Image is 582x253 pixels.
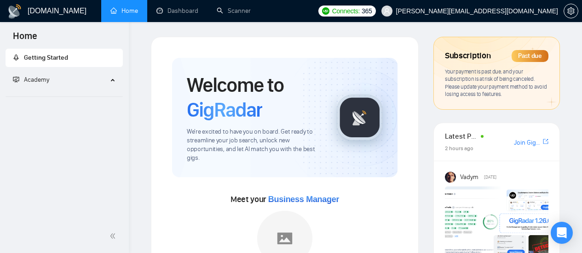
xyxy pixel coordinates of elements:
[543,137,548,146] a: export
[445,172,456,183] img: Vadym
[230,194,339,204] span: Meet your
[110,7,138,15] a: homeHome
[445,48,490,64] span: Subscription
[445,130,478,142] span: Latest Posts from the GigRadar Community
[13,54,19,61] span: rocket
[187,73,322,122] h1: Welcome to
[564,7,578,15] a: setting
[13,76,19,83] span: fund-projection-screen
[514,138,541,148] a: Join GigRadar Slack Community
[564,7,578,15] span: setting
[7,4,22,19] img: logo
[332,6,360,16] span: Connects:
[384,8,390,14] span: user
[109,231,119,241] span: double-left
[187,128,322,163] span: We're excited to have you on board. Get ready to streamline your job search, unlock new opportuni...
[551,222,573,244] div: Open Intercom Messenger
[13,76,49,84] span: Academy
[24,76,49,84] span: Academy
[6,93,123,99] li: Academy Homepage
[445,68,547,98] span: Your payment is past due, and your subscription is at risk of being canceled. Please update your ...
[484,173,496,181] span: [DATE]
[337,95,383,141] img: gigradar-logo.png
[564,4,578,18] button: setting
[24,54,68,62] span: Getting Started
[268,195,339,204] span: Business Manager
[187,97,262,122] span: GigRadar
[543,138,548,145] span: export
[512,50,548,62] div: Past due
[322,7,329,15] img: upwork-logo.png
[6,49,123,67] li: Getting Started
[6,29,45,49] span: Home
[445,145,473,152] span: 2 hours ago
[217,7,251,15] a: searchScanner
[460,172,478,182] span: Vadym
[362,6,372,16] span: 365
[156,7,198,15] a: dashboardDashboard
